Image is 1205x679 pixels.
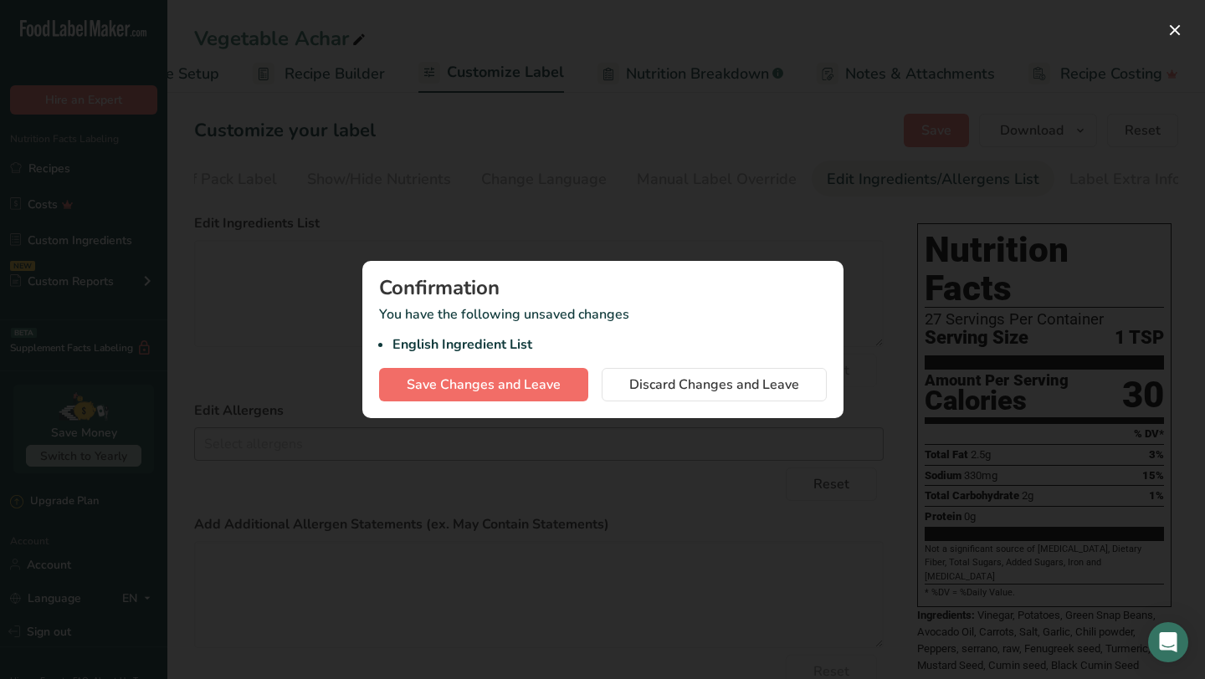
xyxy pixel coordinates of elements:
[379,368,588,401] button: Save Changes and Leave
[379,278,827,298] div: Confirmation
[602,368,827,401] button: Discard Changes and Leave
[379,304,827,355] p: You have the following unsaved changes
[629,375,799,395] span: Discard Changes and Leave
[407,375,561,395] span: Save Changes and Leave
[1148,622,1188,662] div: Open Intercom Messenger
[392,334,827,355] li: English Ingredient List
